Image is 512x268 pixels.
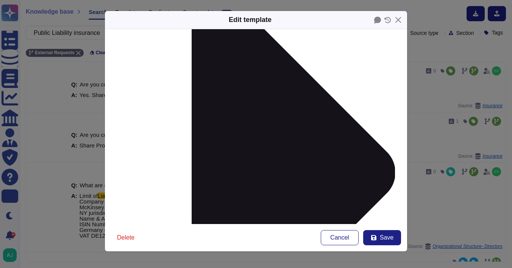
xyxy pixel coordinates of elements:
[229,15,272,25] div: Edit template
[117,235,134,241] span: Delete
[363,230,401,245] button: Save
[330,235,349,241] span: Cancel
[111,230,140,245] button: Delete
[392,14,404,26] button: Close
[321,230,359,245] button: Cancel
[380,235,393,241] span: Save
